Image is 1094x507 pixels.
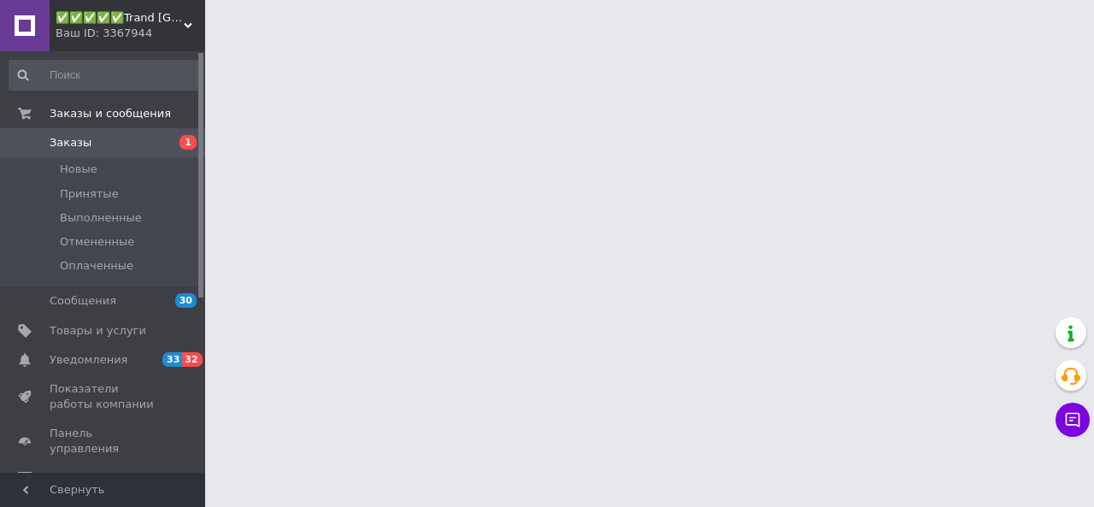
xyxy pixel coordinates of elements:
span: Выполненные [60,210,142,226]
span: Уведомления [50,352,127,368]
span: Отзывы [50,471,95,486]
span: Оплаченные [60,258,133,274]
span: Заказы [50,135,91,150]
span: 1 [179,135,197,150]
span: 32 [182,352,202,367]
span: Товары и услуги [50,323,146,339]
span: Показатели работы компании [50,381,158,412]
span: 33 [162,352,182,367]
span: Принятые [60,186,119,202]
span: 30 [175,293,197,308]
input: Поиск [9,60,202,91]
span: Сообщения [50,293,116,309]
span: Панель управления [50,426,158,457]
span: Отмененные [60,234,134,250]
span: Новые [60,162,97,177]
button: Чат с покупателем [1056,403,1090,437]
span: Заказы и сообщения [50,106,171,121]
span: ✅✅✅✅✅Trand Ukraine💛​​💙​ - лучшие цены на электротранспорт в Украине.✅ [56,10,184,26]
div: Ваш ID: 3367944 [56,26,205,41]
